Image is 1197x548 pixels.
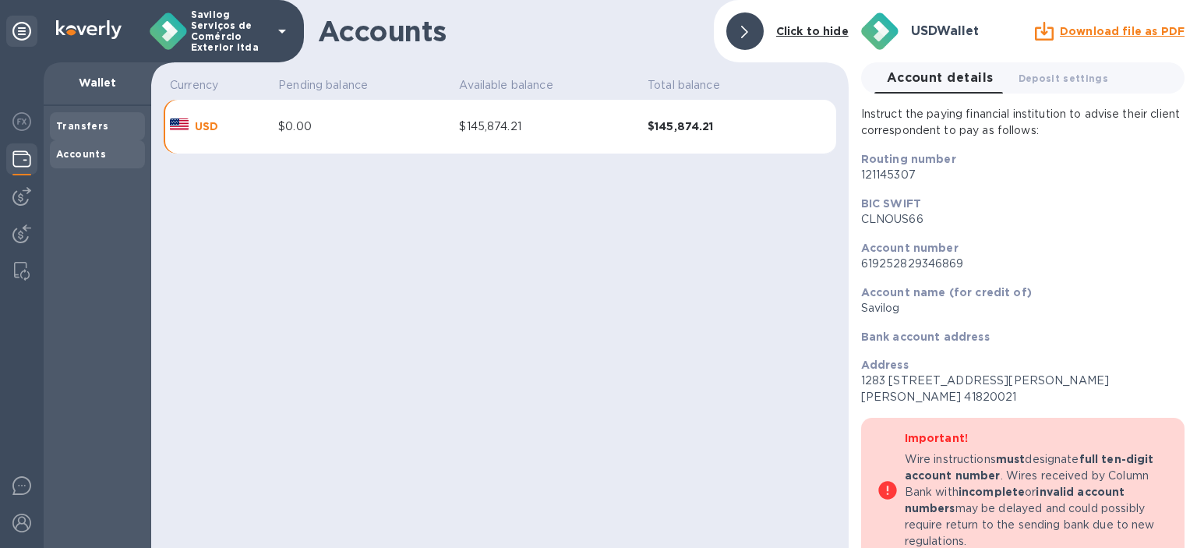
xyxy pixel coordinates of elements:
[56,148,106,160] b: Accounts
[861,197,921,210] b: BIC SWIFT
[648,118,786,135] b: $145,874.21
[861,153,956,165] b: Routing number
[1060,25,1185,37] u: Download file as PDF
[170,77,266,94] p: Currency
[278,77,447,94] p: Pending balance
[861,300,1185,316] p: Savilog
[887,67,994,89] span: Account details
[278,118,447,135] div: $0.00
[648,77,786,94] p: Total balance
[905,432,968,444] b: Important!
[12,112,31,131] img: Foreign exchange
[861,242,959,254] b: Account number
[861,331,990,343] b: Bank account address
[1019,70,1109,87] span: Deposit settings
[459,118,635,135] div: $145,874.21
[861,106,1185,139] p: Instruct the paying financial institution to advise their client correspondent to pay as follows:
[195,118,218,134] p: USD
[776,25,849,37] b: Click to hide
[911,24,979,39] h3: USD Wallet
[861,286,1032,299] b: Account name (for credit of)
[861,373,1185,405] p: 1283 [STREET_ADDRESS][PERSON_NAME][PERSON_NAME] 41820021
[56,75,139,90] p: Wallet
[996,453,1026,465] b: must
[861,256,1185,272] p: 619252829346869
[905,486,1125,514] b: invalid account numbers
[905,453,1154,482] b: full ten-digit account number
[56,20,122,39] img: Logo
[318,15,701,48] h1: Accounts
[56,120,109,132] b: Transfers
[12,150,31,168] img: Wallets
[861,167,1185,183] p: 121145307
[861,211,1185,228] p: CLNOUS66
[6,16,37,47] div: Unpin categories
[459,77,635,94] p: Available balance
[861,359,909,371] b: Address
[959,486,1025,498] b: incomplete
[191,9,269,53] p: Savilog Serviços de Comércio Exterior ltda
